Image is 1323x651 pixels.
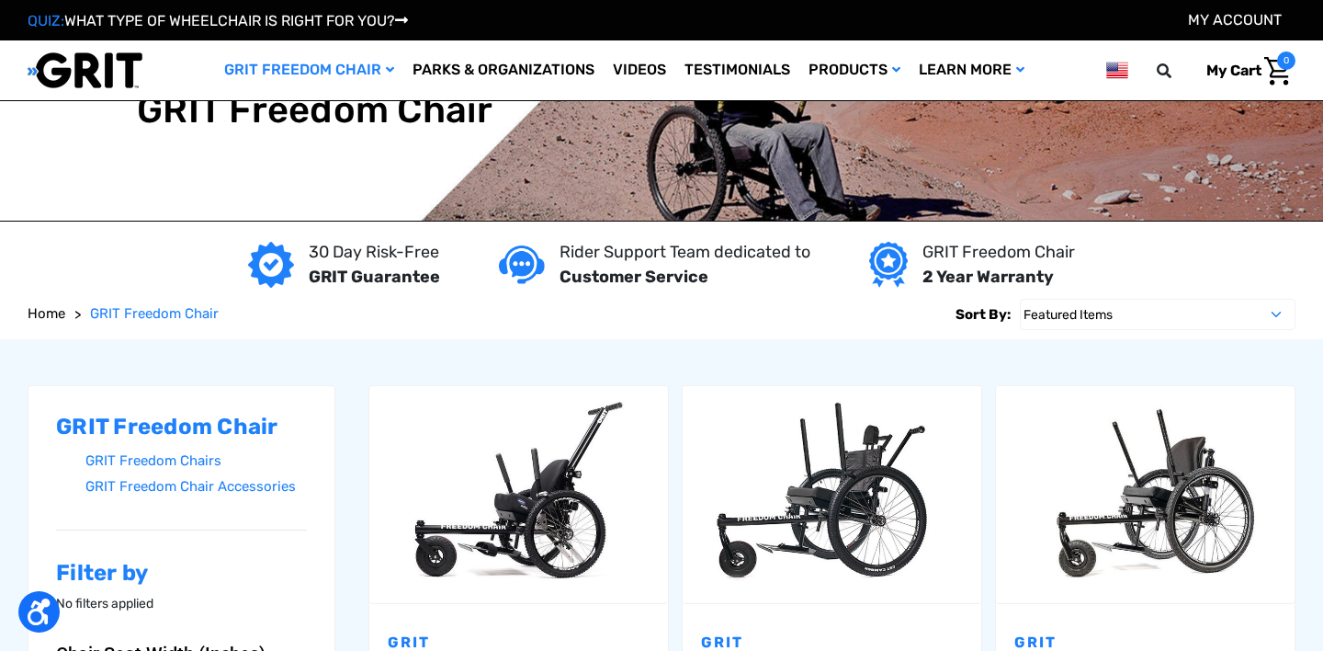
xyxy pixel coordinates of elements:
a: GRIT Freedom Chair: Pro,$5,495.00 [996,386,1295,603]
strong: Customer Service [560,267,708,287]
a: GRIT Freedom Chair: Spartan,$3,995.00 [683,386,981,603]
strong: GRIT Guarantee [309,267,440,287]
a: GRIT Freedom Chair [90,303,219,325]
a: Cart with 0 items [1193,51,1295,90]
a: Learn More [910,40,1034,100]
a: GRIT Freedom Chair [215,40,403,100]
a: GRIT Junior,$4,995.00 [369,386,668,603]
span: GRIT Freedom Chair [90,305,219,322]
span: Home [28,305,65,322]
a: Testimonials [675,40,799,100]
p: 30 Day Risk-Free [309,240,440,265]
img: Year warranty [869,242,907,288]
img: GRIT Freedom Chair: Spartan [683,394,981,594]
img: GRIT Freedom Chair Pro: the Pro model shown including contoured Invacare Matrx seatback, Spinergy... [996,394,1295,594]
a: Parks & Organizations [403,40,604,100]
h2: GRIT Freedom Chair [56,414,307,440]
p: GRIT Freedom Chair [922,240,1075,265]
a: Videos [604,40,675,100]
a: Account [1188,11,1282,29]
span: QUIZ: [28,12,64,29]
a: GRIT Freedom Chair Accessories [85,474,307,500]
a: QUIZ:WHAT TYPE OF WHEELCHAIR IS RIGHT FOR YOU? [28,12,408,29]
input: Search [1165,51,1193,90]
h2: Filter by [56,560,307,587]
p: Rider Support Team dedicated to [560,240,810,265]
span: 0 [1277,51,1295,70]
a: Home [28,303,65,325]
h1: GRIT Freedom Chair [137,88,493,132]
p: No filters applied [56,594,307,613]
img: us.png [1106,59,1128,82]
img: Customer service [499,246,545,283]
img: GRIT All-Terrain Wheelchair and Mobility Equipment [28,51,142,89]
strong: 2 Year Warranty [922,267,1054,287]
img: GRIT Junior: GRIT Freedom Chair all terrain wheelchair engineered specifically for kids [369,394,668,594]
img: GRIT Guarantee [248,242,294,288]
a: Products [799,40,910,100]
label: Sort By: [955,299,1011,330]
span: My Cart [1206,62,1261,79]
img: Cart [1264,57,1291,86]
a: GRIT Freedom Chairs [85,448,307,474]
